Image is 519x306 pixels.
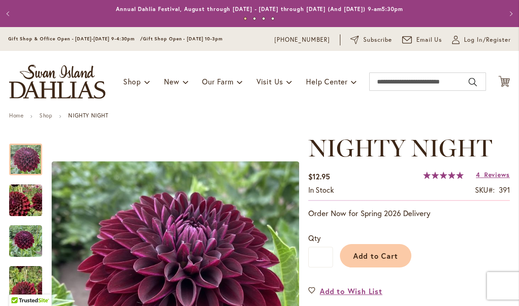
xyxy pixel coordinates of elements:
button: 2 of 4 [253,17,256,20]
span: In stock [308,185,334,195]
a: Add to Wish List [308,286,382,296]
a: Home [9,112,23,119]
span: $12.95 [308,172,330,181]
button: Next [501,5,519,23]
span: New [164,77,179,86]
strong: NIGHTY NIGHT [68,112,108,119]
span: Qty [308,233,321,243]
a: 4 Reviews [476,170,510,179]
a: Subscribe [350,35,392,45]
strong: SKU [475,185,495,195]
span: Help Center [306,77,348,86]
a: Log In/Register [452,35,511,45]
span: 4 [476,170,480,179]
span: Log In/Register [464,35,511,45]
span: Add to Cart [353,251,399,261]
span: Gift Shop & Office Open - [DATE]-[DATE] 9-4:30pm / [8,36,143,42]
div: Nighty Night [9,175,51,216]
div: Availability [308,185,334,195]
span: Visit Us [257,77,283,86]
span: NIGHTY NIGHT [308,134,492,162]
iframe: Launch Accessibility Center [7,273,33,299]
span: Our Farm [202,77,233,86]
div: Nighty Night [9,257,51,298]
a: Shop [39,112,52,119]
span: Reviews [484,170,510,179]
span: Gift Shop Open - [DATE] 10-3pm [143,36,223,42]
a: store logo [9,65,105,99]
div: 100% [423,172,464,179]
a: Annual Dahlia Festival, August through [DATE] - [DATE] through [DATE] (And [DATE]) 9-am5:30pm [116,6,403,12]
button: 4 of 4 [271,17,274,20]
div: 391 [499,185,510,195]
span: Subscribe [363,35,392,45]
button: 1 of 4 [244,17,247,20]
img: Nighty Night [9,225,42,258]
p: Order Now for Spring 2026 Delivery [308,208,510,219]
a: Email Us [402,35,443,45]
a: [PHONE_NUMBER] [274,35,330,45]
div: Nighty Night [9,134,51,175]
span: Email Us [416,35,443,45]
span: Add to Wish List [320,286,382,296]
button: Add to Cart [340,244,411,267]
div: Nighty Night [9,216,51,257]
button: 3 of 4 [262,17,265,20]
span: Shop [123,77,141,86]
